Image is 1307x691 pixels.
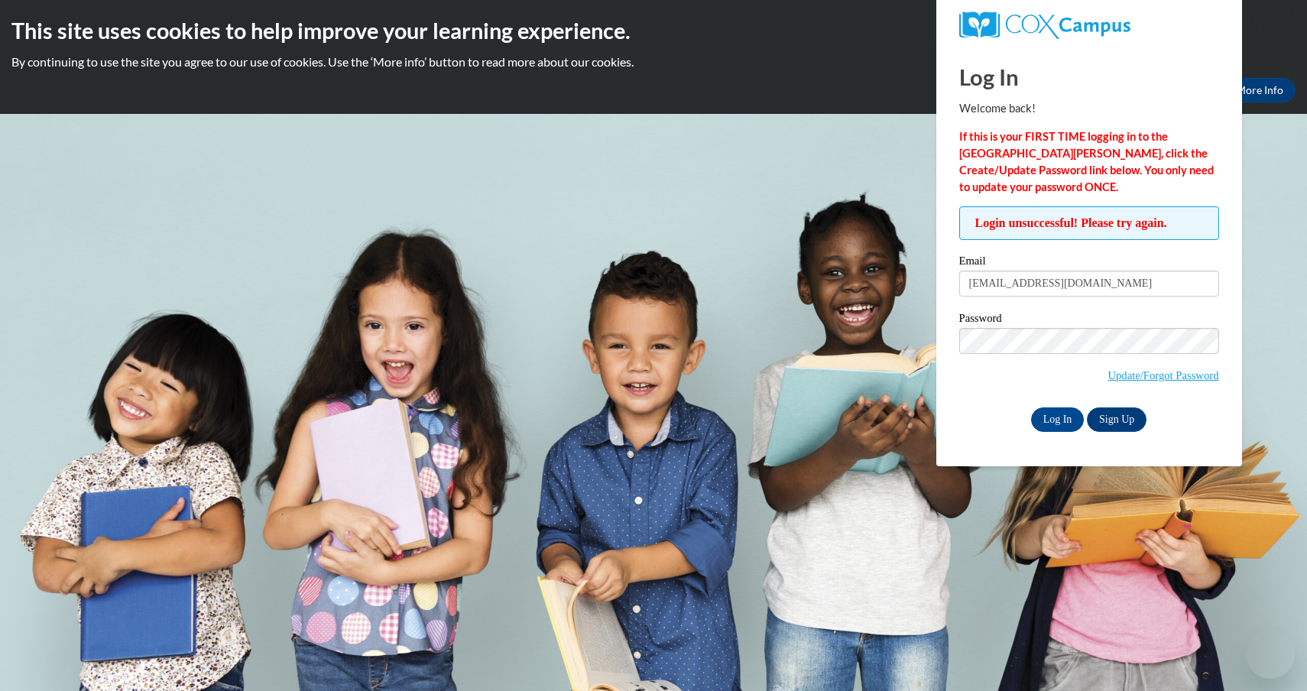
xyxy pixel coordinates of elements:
[959,100,1219,117] p: Welcome back!
[959,255,1219,271] label: Email
[1031,407,1085,432] input: Log In
[959,313,1219,328] label: Password
[1224,78,1296,102] a: More Info
[959,11,1219,39] a: COX Campus
[959,11,1130,39] img: COX Campus
[1108,369,1218,381] a: Update/Forgot Password
[1246,630,1295,679] iframe: Button to launch messaging window
[11,15,1296,46] h2: This site uses cookies to help improve your learning experience.
[959,130,1214,193] strong: If this is your FIRST TIME logging in to the [GEOGRAPHIC_DATA][PERSON_NAME], click the Create/Upd...
[1087,407,1146,432] a: Sign Up
[11,54,1296,70] p: By continuing to use the site you agree to our use of cookies. Use the ‘More info’ button to read...
[959,206,1219,240] span: Login unsuccessful! Please try again.
[959,61,1219,92] h1: Log In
